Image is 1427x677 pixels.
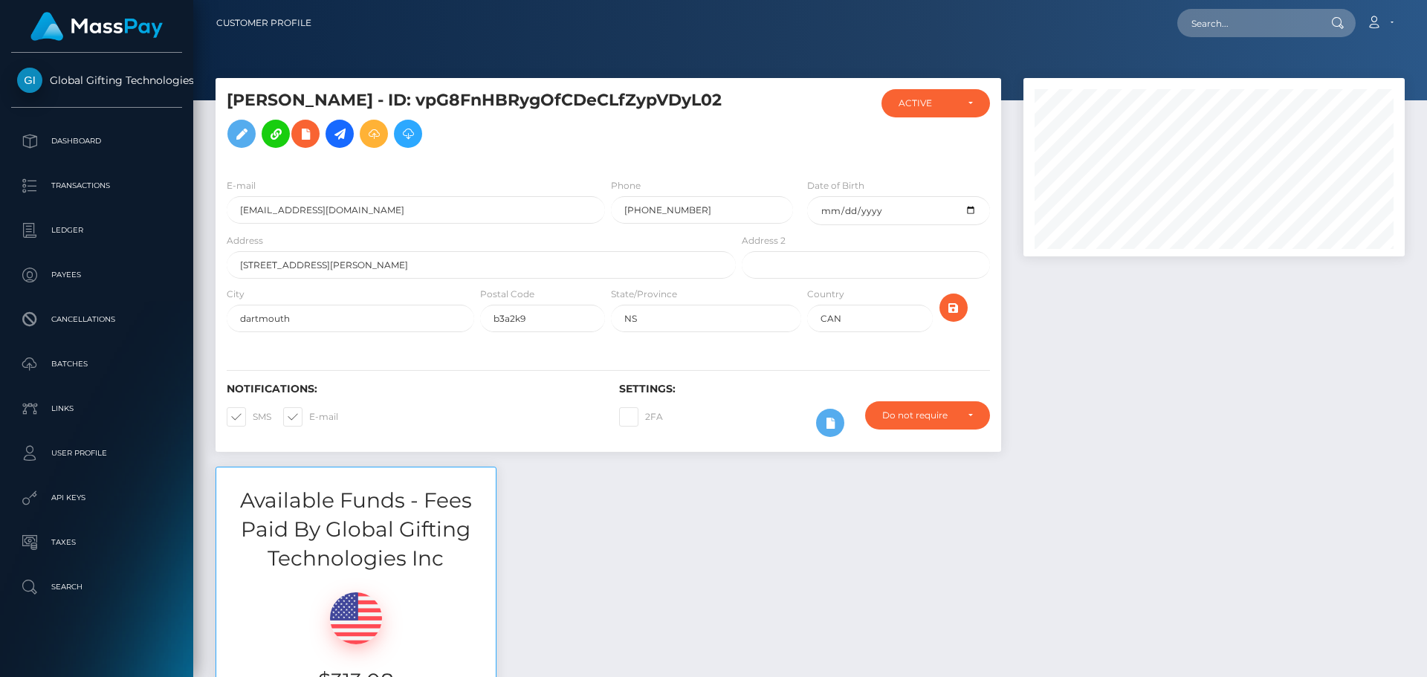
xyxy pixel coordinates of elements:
[17,353,176,375] p: Batches
[283,407,338,427] label: E-mail
[619,383,989,395] h6: Settings:
[17,442,176,464] p: User Profile
[227,89,728,155] h5: [PERSON_NAME] - ID: vpG8FnHBRygOfCDeCLfZypVDyL02
[17,264,176,286] p: Payees
[330,592,382,644] img: USD.png
[11,569,182,606] a: Search
[611,179,641,192] label: Phone
[480,288,534,301] label: Postal Code
[17,531,176,554] p: Taxes
[17,487,176,509] p: API Keys
[17,219,176,242] p: Ledger
[11,435,182,472] a: User Profile
[11,123,182,160] a: Dashboard
[11,390,182,427] a: Links
[899,97,956,109] div: ACTIVE
[11,256,182,294] a: Payees
[807,179,864,192] label: Date of Birth
[11,74,182,87] span: Global Gifting Technologies Inc
[17,398,176,420] p: Links
[326,120,354,148] a: Initiate Payout
[11,301,182,338] a: Cancellations
[17,576,176,598] p: Search
[11,212,182,249] a: Ledger
[227,234,263,247] label: Address
[227,407,271,427] label: SMS
[11,524,182,561] a: Taxes
[742,234,786,247] label: Address 2
[1177,9,1317,37] input: Search...
[881,89,990,117] button: ACTIVE
[619,407,663,427] label: 2FA
[17,130,176,152] p: Dashboard
[17,308,176,331] p: Cancellations
[17,175,176,197] p: Transactions
[11,167,182,204] a: Transactions
[807,288,844,301] label: Country
[30,12,163,41] img: MassPay Logo
[611,288,677,301] label: State/Province
[882,409,956,421] div: Do not require
[227,288,245,301] label: City
[11,346,182,383] a: Batches
[216,7,311,39] a: Customer Profile
[227,383,597,395] h6: Notifications:
[17,68,42,93] img: Global Gifting Technologies Inc
[865,401,990,430] button: Do not require
[227,179,256,192] label: E-mail
[11,479,182,516] a: API Keys
[216,486,496,574] h3: Available Funds - Fees Paid By Global Gifting Technologies Inc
